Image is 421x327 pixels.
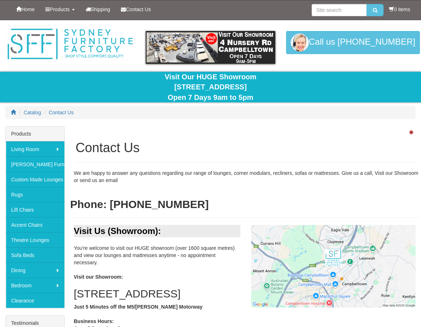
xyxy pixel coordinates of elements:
a: Contact Us [49,110,74,115]
a: Clearance [6,293,64,308]
span: Shipping [91,6,110,12]
div: Visit Us (Showroom): [74,225,240,237]
a: Sofa Beds [6,247,64,262]
li: 0 items [389,6,410,13]
input: Site search [312,4,367,16]
b: Phone: [PHONE_NUMBER] [70,198,209,210]
img: Click to activate map [251,225,416,308]
div: We are happy to answer any questions regarding our range of lounges, corner modulars, recliners, ... [70,169,421,184]
a: Home [11,0,40,18]
a: Shipping [80,0,116,18]
img: Sydney Furniture Factory [5,27,135,61]
a: Products [40,0,80,18]
a: Lift Chairs [6,202,64,217]
span: Products [50,6,69,12]
div: Products [6,127,64,141]
a: Rugs [6,187,64,202]
a: Contact Us [116,0,156,18]
a: [PERSON_NAME] Furniture [6,156,64,172]
img: showroom.gif [146,31,275,64]
h1: Contact Us [76,141,416,155]
div: Visit Our HUGE Showroom [STREET_ADDRESS] Open 7 Days 9am to 5pm [5,72,416,103]
span: Contact Us [126,6,151,12]
a: Bedroom [6,278,64,293]
a: Theatre Lounges [6,232,64,247]
a: Dining [6,262,64,278]
b: Visit our Showroom: Just 5 Minutes off the M5/[PERSON_NAME] Motorway [74,274,240,310]
a: Catalog [24,110,41,115]
span: Home [21,6,35,12]
a: Custom Made Lounges [6,172,64,187]
b: Business Hours: [74,318,114,324]
a: Accent Chairs [6,217,64,232]
a: Living Room [6,141,64,156]
h2: [STREET_ADDRESS] [74,288,240,300]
